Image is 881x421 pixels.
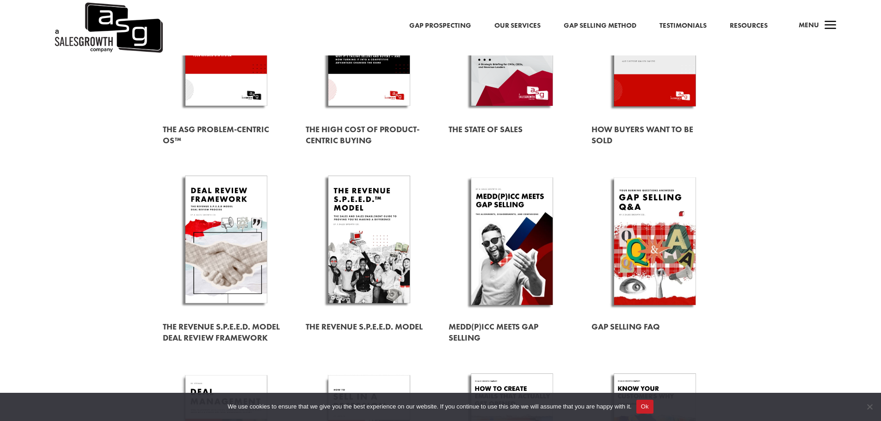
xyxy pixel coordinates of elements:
a: Gap Prospecting [409,20,471,32]
span: Menu [799,20,819,30]
span: a [821,17,840,35]
a: Testimonials [659,20,707,32]
span: We use cookies to ensure that we give you the best experience on our website. If you continue to ... [228,402,631,411]
a: Resources [730,20,768,32]
button: Ok [636,400,653,414]
a: Our Services [494,20,541,32]
a: Gap Selling Method [564,20,636,32]
span: No [865,402,874,411]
